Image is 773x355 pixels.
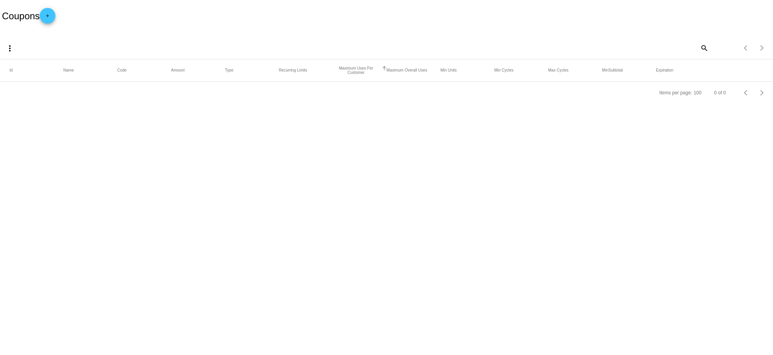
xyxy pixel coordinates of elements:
[279,68,307,73] button: Change sorting for RecurringLimits
[738,40,754,56] button: Previous page
[117,68,127,73] button: Change sorting for Code
[387,68,427,73] button: Change sorting for SiteConversionLimits
[63,68,74,73] button: Change sorting for Name
[171,68,184,73] button: Change sorting for Amount
[441,68,457,73] button: Change sorting for MinUnits
[656,68,673,73] button: Change sorting for ExpirationDate
[2,8,55,24] h2: Coupons
[754,85,770,101] button: Next page
[9,68,13,73] button: Change sorting for Id
[602,68,623,73] button: Change sorting for MinSubtotal
[694,90,701,96] div: 100
[714,90,726,96] div: 0 of 0
[5,44,15,53] mat-icon: more_vert
[659,90,692,96] div: Items per page:
[548,68,569,73] button: Change sorting for MaxCycles
[494,68,514,73] button: Change sorting for MinCycles
[738,85,754,101] button: Previous page
[332,66,379,75] button: Change sorting for CustomerConversionLimits
[225,68,233,73] button: Change sorting for DiscountType
[754,40,770,56] button: Next page
[43,13,52,22] mat-icon: add
[699,42,709,54] mat-icon: search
